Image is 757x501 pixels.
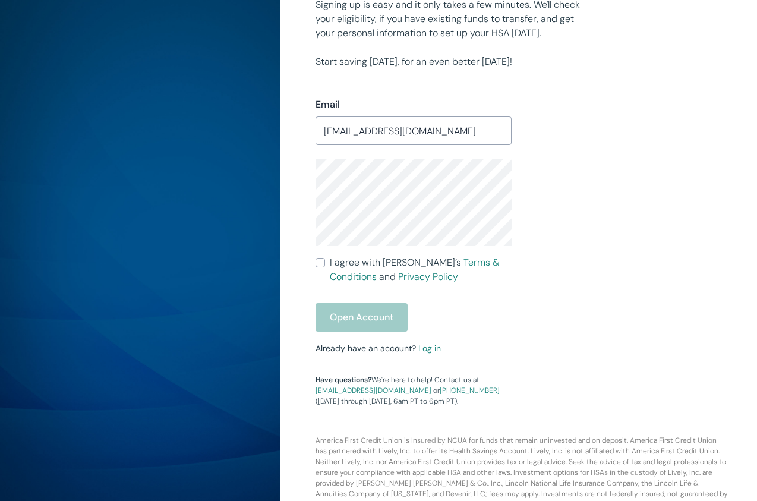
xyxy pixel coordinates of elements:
strong: Have questions? [316,375,371,385]
small: Already have an account? [316,343,441,354]
a: Log in [418,343,441,354]
a: Privacy Policy [398,270,458,283]
p: Start saving [DATE], for an even better [DATE]! [316,55,581,69]
p: We're here to help! Contact us at or ([DATE] through [DATE], 6am PT to 6pm PT). [316,374,511,407]
a: [PHONE_NUMBER] [440,386,500,395]
label: Email [316,97,340,112]
span: I agree with [PERSON_NAME]’s and [330,256,511,284]
a: [EMAIL_ADDRESS][DOMAIN_NAME] [316,386,431,395]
